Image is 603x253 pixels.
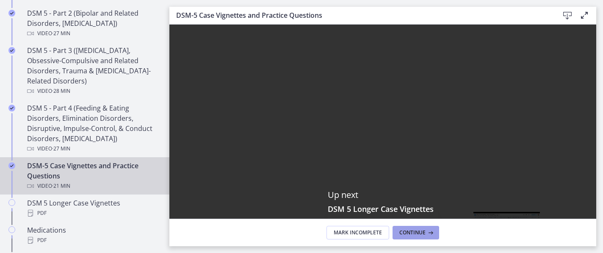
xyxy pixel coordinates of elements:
span: · 21 min [52,181,70,191]
button: Show settings menu [373,225,391,240]
span: · 28 min [52,86,70,96]
div: Video [27,28,159,39]
button: Mute [356,225,373,240]
i: Completed [8,162,15,169]
p: Up next [328,189,438,200]
div: Video [27,144,159,154]
i: Completed [8,10,15,17]
i: Completed [8,105,15,111]
div: PDF [27,235,159,245]
span: · 27 min [52,144,70,154]
h3: DSM-5 Case Vignettes and Practice Questions [176,10,545,20]
div: DSM 5 Longer Case Vignettes [27,198,159,218]
span: · 27 min [52,28,70,39]
button: Fullscreen [409,225,427,240]
div: DSM-5 Case Vignettes and Practice Questions [27,161,159,191]
div: DSM 5 - Part 2 (Bipolar and Related Disorders, [MEDICAL_DATA]) [27,8,159,39]
div: Medications [27,225,159,245]
div: Video [27,181,159,191]
div: Playbar [41,225,351,240]
span: Mark Incomplete [334,229,382,236]
span: Continue [399,229,426,236]
div: PDF [27,208,159,218]
div: Video [27,86,159,96]
div: DSM 5 - Part 3 ([MEDICAL_DATA], Obsessive-Compulsive and Related Disorders, Trauma & [MEDICAL_DAT... [27,45,159,96]
i: Completed [8,47,15,54]
h3: DSM 5 Longer Case Vignettes [328,204,438,214]
button: Mark Incomplete [326,226,389,239]
button: Airplay [391,225,409,240]
div: DSM 5 - Part 4 (Feeding & Eating Disorders, Elimination Disorders, Disruptive, Impulse-Control, &... [27,103,159,154]
button: Continue [393,226,439,239]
